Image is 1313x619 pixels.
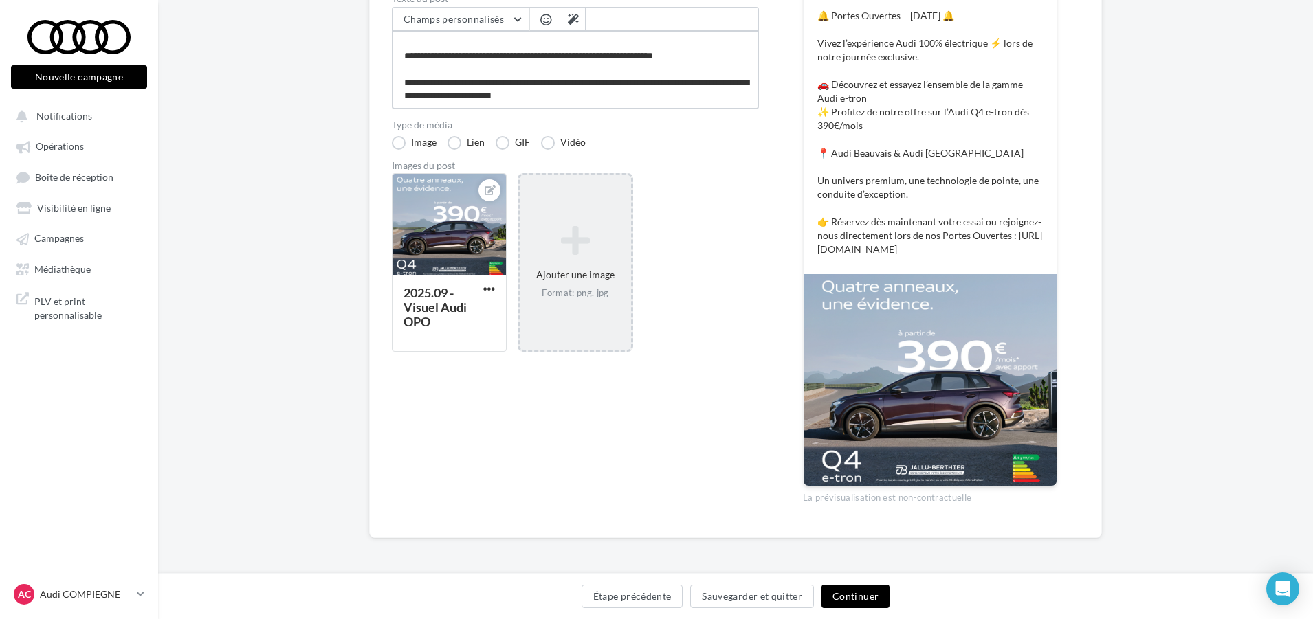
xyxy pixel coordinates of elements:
label: Type de média [392,120,759,130]
div: La prévisualisation est non-contractuelle [803,486,1057,504]
div: 2025.09 - Visuel Audi OPO [404,285,467,329]
span: Notifications [36,110,92,122]
button: Champs personnalisés [393,8,529,31]
label: GIF [496,136,530,150]
p: 🔔 Portes Ouvertes – [DATE] 🔔 Vivez l’expérience Audi 100% électrique ⚡ lors de notre journée excl... [817,9,1043,256]
a: Campagnes [8,225,150,250]
button: Étape précédente [582,585,683,608]
a: Visibilité en ligne [8,195,150,220]
span: Opérations [36,141,84,153]
div: Images du post [392,161,759,170]
button: Notifications [8,103,144,128]
a: AC Audi COMPIEGNE [11,581,147,607]
span: Visibilité en ligne [37,202,111,214]
div: Open Intercom Messenger [1266,572,1299,605]
span: Médiathèque [34,263,91,275]
button: Continuer [821,585,890,608]
label: Lien [448,136,485,150]
p: Audi COMPIEGNE [40,587,131,601]
a: Boîte de réception [8,164,150,190]
label: Vidéo [541,136,586,150]
span: Campagnes [34,233,84,245]
label: Image [392,136,437,150]
a: PLV et print personnalisable [8,286,150,327]
a: Médiathèque [8,256,150,281]
span: AC [18,587,31,601]
a: Opérations [8,133,150,158]
button: Nouvelle campagne [11,65,147,89]
span: PLV et print personnalisable [34,292,142,322]
span: Boîte de réception [35,171,113,183]
span: Champs personnalisés [404,13,504,25]
button: Sauvegarder et quitter [690,585,814,608]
